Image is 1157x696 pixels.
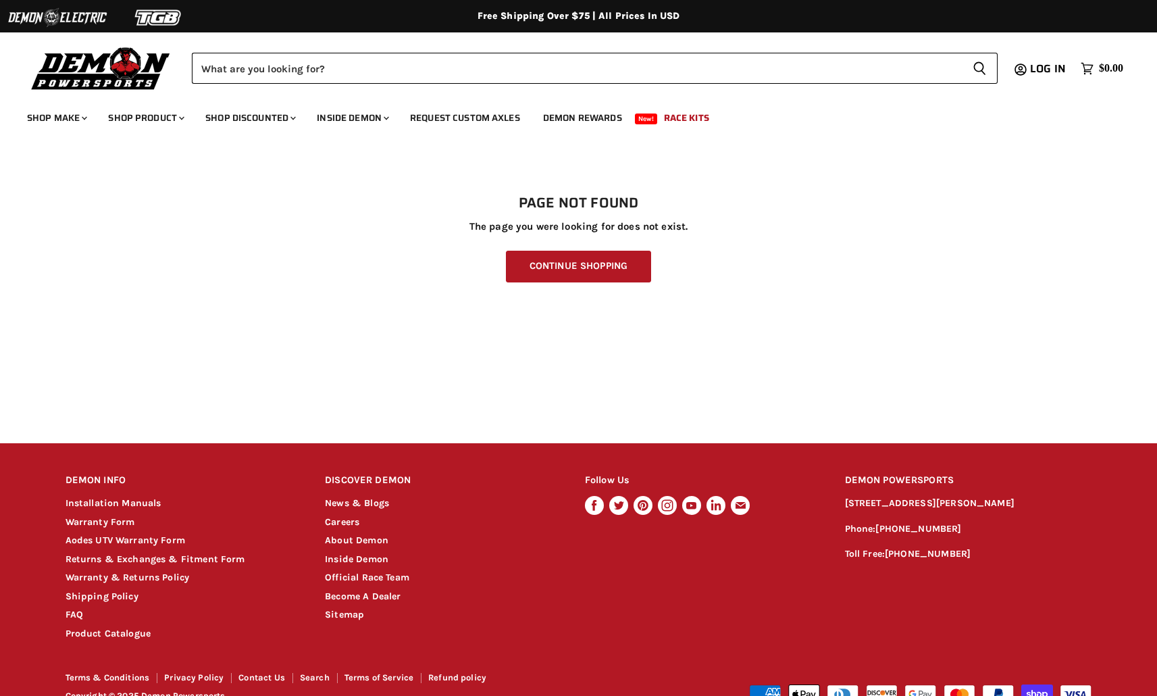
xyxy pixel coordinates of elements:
span: Log in [1030,60,1066,77]
a: Shop Discounted [195,104,304,132]
h2: DISCOVER DEMON [325,465,559,497]
a: Request Custom Axles [400,104,530,132]
h2: Follow Us [585,465,819,497]
div: Free Shipping Over $75 | All Prices In USD [38,10,1119,22]
nav: Footer [66,673,580,687]
a: Warranty Form [66,516,135,528]
a: Inside Demon [307,104,397,132]
img: TGB Logo 2 [108,5,209,30]
a: Terms of Service [344,672,413,682]
a: [PHONE_NUMBER] [885,548,971,560]
h2: DEMON POWERSPORTS [845,465,1092,497]
span: New! [635,114,658,124]
a: Demon Rewards [533,104,632,132]
a: Become A Dealer [325,591,401,602]
p: Phone: [845,522,1092,537]
a: Race Kits [654,104,719,132]
a: Terms & Conditions [66,672,150,682]
a: Continue Shopping [506,251,651,282]
a: Installation Manuals [66,497,161,509]
button: Search [962,53,998,84]
a: News & Blogs [325,497,389,509]
form: Product [192,53,998,84]
a: Careers [325,516,359,528]
img: Demon Powersports [27,44,175,92]
a: Refund policy [428,672,486,682]
a: FAQ [66,609,83,620]
img: Demon Electric Logo 2 [7,5,108,30]
h2: DEMON INFO [66,465,300,497]
ul: Main menu [17,99,1120,132]
a: Search [300,672,330,682]
a: Official Race Team [325,572,409,583]
a: Shop Product [98,104,192,132]
a: Privacy Policy [164,672,224,682]
input: Search [192,53,962,84]
a: Contact Us [238,672,285,682]
span: $0.00 [1099,62,1123,75]
a: Returns & Exchanges & Fitment Form [66,553,245,565]
a: Sitemap [325,609,364,620]
p: [STREET_ADDRESS][PERSON_NAME] [845,496,1092,512]
a: About Demon [325,535,388,546]
a: $0.00 [1074,59,1130,78]
p: The page you were looking for does not exist. [66,221,1092,232]
a: Aodes UTV Warranty Form [66,535,185,546]
a: Log in [1024,63,1074,75]
p: Toll Free: [845,547,1092,562]
a: Shop Make [17,104,95,132]
h1: Page not found [66,195,1092,212]
a: Shipping Policy [66,591,138,602]
a: Inside Demon [325,553,388,565]
a: [PHONE_NUMBER] [875,523,961,535]
a: Product Catalogue [66,628,151,639]
a: Warranty & Returns Policy [66,572,190,583]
